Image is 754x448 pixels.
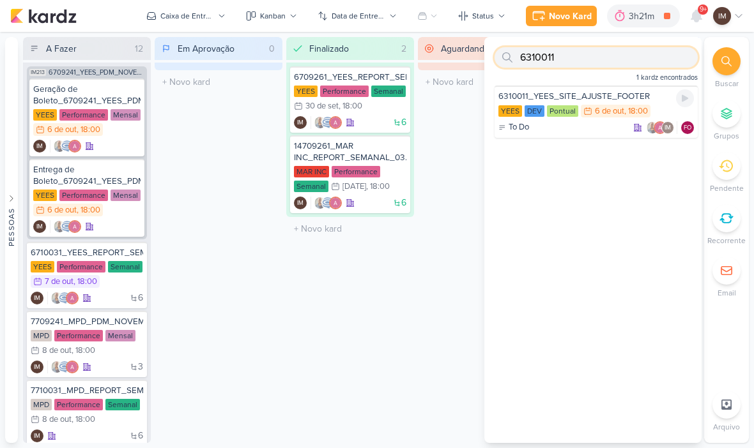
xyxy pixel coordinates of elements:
[396,42,412,56] div: 2
[61,220,73,233] img: Caroline Traven De Andrade
[311,197,342,209] div: Colaboradores: Iara Santos, Caroline Traven De Andrade, Alessandra Gomes
[646,121,659,134] img: Iara Santos
[297,200,304,207] p: IM
[31,292,43,304] div: Criador(a): Isabella Machado Guimarães
[684,125,691,131] p: FO
[111,190,141,201] div: Mensal
[58,361,71,373] img: Caroline Traven De Andrade
[31,261,54,273] div: YEES
[47,206,77,214] div: 6 de out
[66,292,79,304] img: Alessandra Gomes
[710,183,744,194] p: Pendente
[311,116,342,129] div: Colaboradores: Iara Santos, Caroline Traven De Andrade, Alessandra Gomes
[294,197,307,209] div: Criador(a): Isabella Machado Guimarães
[715,78,739,89] p: Buscar
[130,42,148,56] div: 12
[718,287,736,299] p: Email
[72,415,95,424] div: , 18:00
[713,421,740,433] p: Arquivo
[294,197,307,209] div: Isabella Machado Guimarães
[305,102,339,110] div: 30 de set
[45,278,73,286] div: 7 de out
[49,69,144,76] span: 6709241_YEES_PDM_NOVEMBRO
[329,197,342,209] img: Alessandra Gomes
[366,183,390,191] div: , 18:00
[339,102,362,110] div: , 18:00
[57,261,105,273] div: Performance
[401,118,406,127] span: 6
[498,105,522,117] div: YEES
[34,295,40,302] p: IM
[31,385,143,396] div: 7710031_MPD_REPORT_SEMANAL_08.10
[50,220,81,233] div: Colaboradores: Iara Santos, Caroline Traven De Andrade, Alessandra Gomes
[264,42,280,56] div: 0
[700,4,707,15] span: 9+
[371,86,406,97] div: Semanal
[6,208,17,246] div: Pessoas
[138,362,143,371] span: 3
[33,140,46,153] div: Isabella Machado Guimarães
[108,261,142,273] div: Semanal
[33,164,141,187] div: Entrega de Boleto_6709241_YEES_PDM_NOVEMBRO
[595,107,624,116] div: 6 de out
[31,247,143,258] div: 6710031_YEES_REPORT_SEMANAL_MARKETING_07.10
[50,361,63,373] img: Iara Santos
[704,47,749,89] li: Ctrl + F
[50,292,63,304] img: Iara Santos
[53,220,66,233] img: Iara Santos
[31,330,52,341] div: MPD
[321,116,334,129] img: Caroline Traven De Andrade
[34,364,40,371] p: IM
[31,361,43,373] div: Criador(a): Isabella Machado Guimarães
[320,86,369,97] div: Performance
[707,235,746,246] p: Recorrente
[33,190,57,201] div: YEES
[342,183,366,191] div: [DATE]
[718,10,727,22] p: IM
[681,121,694,134] div: Responsável: Fabio Oliveira
[47,361,79,373] div: Colaboradores: Iara Santos, Caroline Traven De Andrade, Alessandra Gomes
[59,109,108,121] div: Performance
[401,198,406,207] span: 6
[42,347,72,355] div: 8 de out
[77,126,100,134] div: , 18:00
[68,220,81,233] img: Alessandra Gomes
[294,116,307,129] div: Isabella Machado Guimarães
[495,47,698,68] input: Busque por kardz
[47,292,79,304] div: Colaboradores: Iara Santos, Caroline Traven De Andrade, Alessandra Gomes
[33,84,141,107] div: Geração de Boleto_6709241_YEES_PDM_NOVEMBRO
[77,206,100,214] div: , 18:00
[665,125,671,131] p: IM
[42,415,72,424] div: 8 de out
[714,130,739,142] p: Grupos
[31,429,43,442] div: Criador(a): Isabella Machado Guimarães
[105,399,140,410] div: Semanal
[10,8,77,24] img: kardz.app
[58,292,71,304] img: Caroline Traven De Andrade
[31,429,43,442] div: Isabella Machado Guimarães
[676,89,694,107] div: Ligar relógio
[138,294,143,302] span: 6
[5,37,18,443] button: Pessoas
[73,278,97,286] div: , 18:00
[33,140,46,153] div: Criador(a): Isabella Machado Guimarães
[289,220,412,238] input: + Novo kard
[31,399,52,410] div: MPD
[294,86,318,97] div: YEES
[498,121,529,134] div: To Do
[53,140,66,153] img: Iara Santos
[636,73,698,83] span: 1 kardz encontrados
[31,361,43,373] div: Isabella Machado Guimarães
[54,330,103,341] div: Performance
[72,347,95,355] div: , 18:00
[329,116,342,129] img: Alessandra Gomes
[525,105,544,117] div: DEV
[59,190,108,201] div: Performance
[36,224,43,230] p: IM
[321,197,334,209] img: Caroline Traven De Andrade
[549,10,592,23] div: Novo Kard
[33,220,46,233] div: Criador(a): Isabella Machado Guimarães
[294,116,307,129] div: Criador(a): Isabella Machado Guimarães
[294,140,406,163] div: 14709261_MAR INC_REPORT_SEMANAL_03.10
[646,121,677,134] div: Colaboradores: Iara Santos, Alessandra Gomes, Isabella Machado Guimarães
